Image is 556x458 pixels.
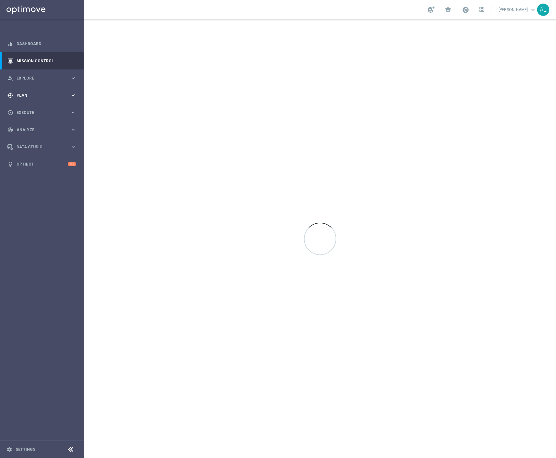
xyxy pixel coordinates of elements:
i: settings [6,447,12,452]
div: Plan [7,93,70,98]
i: person_search [7,75,13,81]
span: Explore [17,76,70,80]
i: play_circle_outline [7,110,13,116]
span: keyboard_arrow_down [529,6,537,13]
button: person_search Explore keyboard_arrow_right [7,76,77,81]
div: Execute [7,110,70,116]
div: Analyze [7,127,70,133]
span: Execute [17,111,70,115]
div: Optibot [7,155,76,173]
span: Plan [17,93,70,97]
i: equalizer [7,41,13,47]
div: Dashboard [7,35,76,52]
button: equalizer Dashboard [7,41,77,46]
i: gps_fixed [7,93,13,98]
i: keyboard_arrow_right [70,109,76,116]
div: +10 [68,162,76,166]
a: Dashboard [17,35,76,52]
a: Settings [16,448,35,452]
button: gps_fixed Plan keyboard_arrow_right [7,93,77,98]
button: Data Studio keyboard_arrow_right [7,144,77,150]
a: Optibot [17,155,68,173]
button: Mission Control [7,58,77,64]
i: keyboard_arrow_right [70,92,76,98]
a: [PERSON_NAME]keyboard_arrow_down [498,5,537,15]
i: track_changes [7,127,13,133]
span: Data Studio [17,145,70,149]
div: Explore [7,75,70,81]
i: keyboard_arrow_right [70,127,76,133]
div: Mission Control [7,52,76,69]
button: play_circle_outline Execute keyboard_arrow_right [7,110,77,115]
button: track_changes Analyze keyboard_arrow_right [7,127,77,132]
span: school [444,6,452,13]
i: lightbulb [7,161,13,167]
div: AL [537,4,550,16]
i: keyboard_arrow_right [70,144,76,150]
span: Analyze [17,128,70,132]
a: Mission Control [17,52,76,69]
div: Data Studio [7,144,70,150]
i: keyboard_arrow_right [70,75,76,81]
button: lightbulb Optibot +10 [7,162,77,167]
